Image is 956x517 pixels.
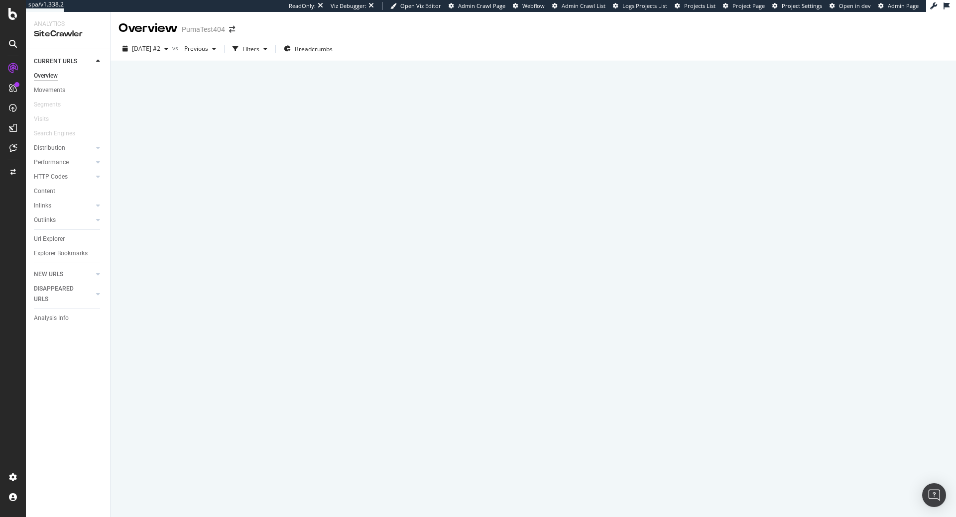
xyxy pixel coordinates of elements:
[229,26,235,33] div: arrow-right-arrow-left
[34,56,93,67] a: CURRENT URLS
[34,128,75,139] div: Search Engines
[772,2,822,10] a: Project Settings
[119,20,178,37] div: Overview
[513,2,545,10] a: Webflow
[732,2,765,9] span: Project Page
[180,41,220,57] button: Previous
[182,24,225,34] div: PumaTest404
[458,2,505,9] span: Admin Crawl Page
[878,2,919,10] a: Admin Page
[34,215,93,225] a: Outlinks
[289,2,316,10] div: ReadOnly:
[34,85,103,96] a: Movements
[34,100,71,110] a: Segments
[34,215,56,225] div: Outlinks
[34,71,58,81] div: Overview
[34,128,85,139] a: Search Engines
[331,2,366,10] div: Viz Debugger:
[34,269,93,280] a: NEW URLS
[34,157,69,168] div: Performance
[922,483,946,507] div: Open Intercom Messenger
[675,2,716,10] a: Projects List
[723,2,765,10] a: Project Page
[34,114,59,124] a: Visits
[449,2,505,10] a: Admin Crawl Page
[562,2,605,9] span: Admin Crawl List
[522,2,545,9] span: Webflow
[34,201,51,211] div: Inlinks
[34,143,65,153] div: Distribution
[34,284,84,305] div: DISAPPEARED URLS
[34,28,102,40] div: SiteCrawler
[390,2,441,10] a: Open Viz Editor
[119,41,172,57] button: [DATE] #2
[34,234,65,244] div: Url Explorer
[613,2,667,10] a: Logs Projects List
[242,45,259,53] div: Filters
[34,186,103,197] a: Content
[34,114,49,124] div: Visits
[34,20,102,28] div: Analytics
[400,2,441,9] span: Open Viz Editor
[34,172,68,182] div: HTTP Codes
[34,313,69,323] div: Analysis Info
[172,44,180,52] span: vs
[684,2,716,9] span: Projects List
[132,44,160,53] span: 2025 Oct. 7th #2
[180,44,208,53] span: Previous
[34,269,63,280] div: NEW URLS
[34,284,93,305] a: DISAPPEARED URLS
[295,45,333,53] span: Breadcrumbs
[34,248,88,259] div: Explorer Bookmarks
[34,172,93,182] a: HTTP Codes
[34,248,103,259] a: Explorer Bookmarks
[34,56,77,67] div: CURRENT URLS
[34,143,93,153] a: Distribution
[34,186,55,197] div: Content
[552,2,605,10] a: Admin Crawl List
[782,2,822,9] span: Project Settings
[280,41,337,57] button: Breadcrumbs
[839,2,871,9] span: Open in dev
[622,2,667,9] span: Logs Projects List
[34,100,61,110] div: Segments
[34,234,103,244] a: Url Explorer
[34,201,93,211] a: Inlinks
[34,157,93,168] a: Performance
[229,41,271,57] button: Filters
[34,313,103,323] a: Analysis Info
[34,71,103,81] a: Overview
[888,2,919,9] span: Admin Page
[34,85,65,96] div: Movements
[830,2,871,10] a: Open in dev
